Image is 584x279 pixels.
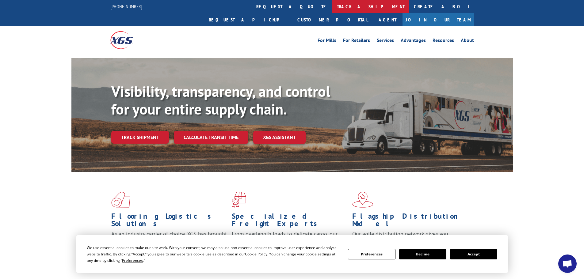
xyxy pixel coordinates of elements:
[122,258,143,263] span: Preferences
[450,249,497,259] button: Accept
[110,3,142,9] a: [PHONE_NUMBER]
[352,213,468,230] h1: Flagship Distribution Model
[111,192,130,208] img: xgs-icon-total-supply-chain-intelligence-red
[403,13,474,26] a: Join Our Team
[245,251,267,257] span: Cookie Policy
[111,213,227,230] h1: Flooring Logistics Solutions
[76,235,508,273] div: Cookie Consent Prompt
[111,131,169,144] a: Track shipment
[401,38,426,45] a: Advantages
[461,38,474,45] a: About
[433,38,454,45] a: Resources
[558,254,577,273] div: Open chat
[348,249,395,259] button: Preferences
[343,38,370,45] a: For Retailers
[204,13,293,26] a: Request a pickup
[352,230,465,245] span: Our agile distribution network gives you nationwide inventory management on demand.
[253,131,306,144] a: XGS ASSISTANT
[318,38,336,45] a: For Mills
[232,192,246,208] img: xgs-icon-focused-on-flooring-red
[293,13,372,26] a: Customer Portal
[232,213,348,230] h1: Specialized Freight Experts
[111,82,330,119] b: Visibility, transparency, and control for your entire supply chain.
[352,192,373,208] img: xgs-icon-flagship-distribution-model-red
[174,131,248,144] a: Calculate transit time
[232,230,348,258] p: From overlength loads to delicate cargo, our experienced staff knows the best way to move your fr...
[372,13,403,26] a: Agent
[399,249,446,259] button: Decline
[87,244,341,264] div: We use essential cookies to make our site work. With your consent, we may also use non-essential ...
[111,230,227,252] span: As an industry carrier of choice, XGS has brought innovation and dedication to flooring logistics...
[377,38,394,45] a: Services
